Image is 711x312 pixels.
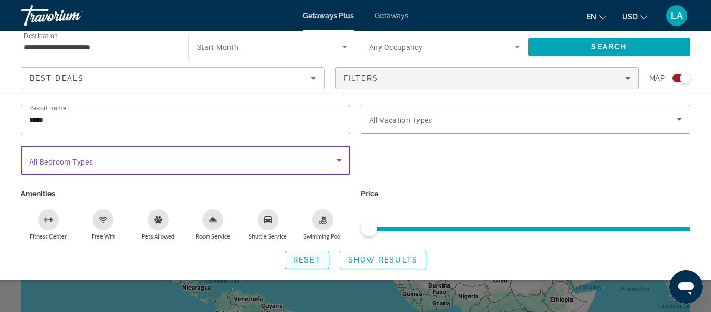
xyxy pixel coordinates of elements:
p: Price [361,186,690,201]
mat-select: Sort by [30,72,316,84]
button: Change language [587,9,606,24]
button: Pets Allowed [131,209,186,240]
span: Search [591,43,627,51]
ngx-slider: ngx-slider [361,227,690,229]
span: en [587,13,596,21]
span: Swimming Pool [303,233,342,240]
span: LA [671,10,683,21]
span: Fitness Center [30,233,67,240]
button: Fitness Center [21,209,76,240]
button: Shuttle Service [240,209,296,240]
span: Reset [293,256,321,264]
span: Any Occupancy [369,43,423,52]
a: Getaways Plus [303,11,354,20]
span: USD [622,13,638,21]
span: Show Results [348,256,418,264]
iframe: Button to launch messaging window [669,270,703,304]
span: Destination [24,32,58,39]
span: Filters [344,74,379,82]
a: Travorium [21,2,125,29]
button: Search [528,38,691,56]
button: Show Results [340,251,426,269]
span: Map [649,71,665,85]
button: User Menu [663,5,690,27]
span: Room Service [196,233,230,240]
input: Select destination [24,41,175,54]
span: Free Wifi [92,233,115,240]
span: Pets Allowed [142,233,174,240]
button: Reset [285,251,329,269]
span: Resort name [29,105,66,112]
button: Filters [335,67,639,89]
p: Amenities [21,186,350,201]
button: Free Wifi [76,209,131,240]
button: Swimming Pool [296,209,351,240]
span: Start Month [197,43,239,52]
span: All Vacation Types [369,116,433,124]
span: Best Deals [30,74,84,82]
button: Room Service [186,209,241,240]
span: Shuttle Service [249,233,287,240]
a: Getaways [375,11,409,20]
button: Change currency [622,9,647,24]
span: All Bedroom Types [29,158,93,166]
